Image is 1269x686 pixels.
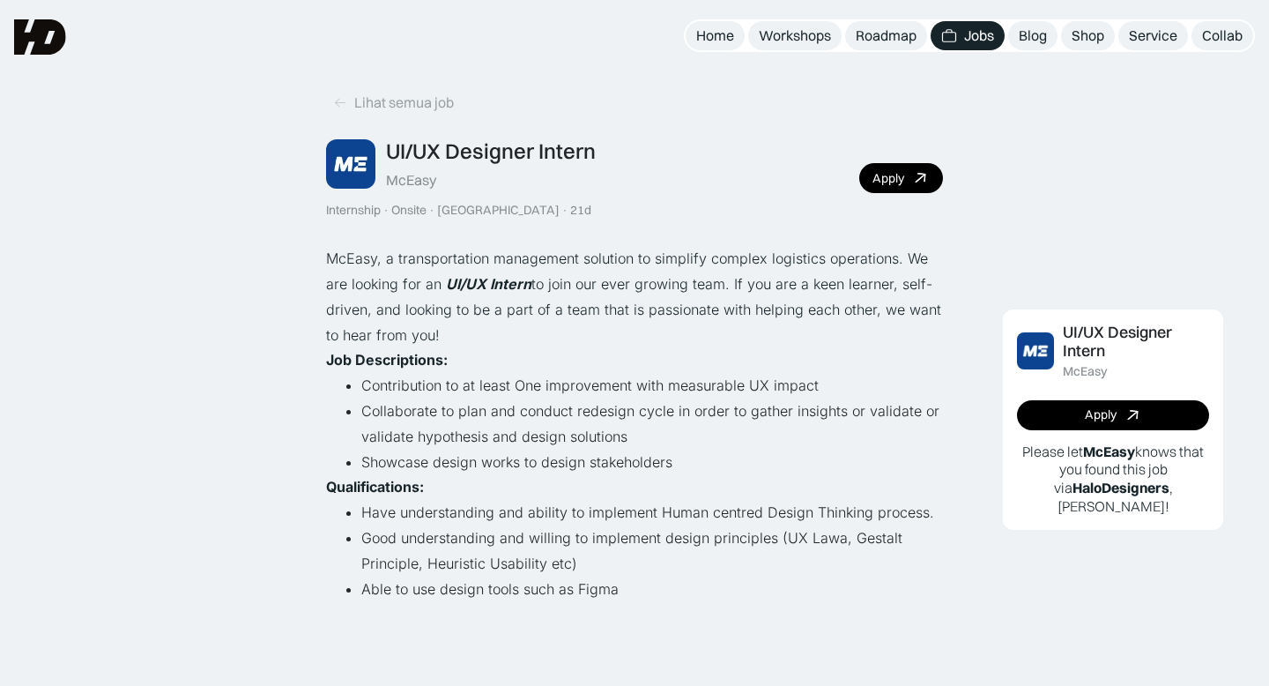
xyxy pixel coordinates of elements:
div: Onsite [391,203,427,218]
li: Showcase design works to design stakeholders [361,450,943,475]
a: Apply [1017,400,1209,430]
strong: Qualifications: [326,478,424,496]
div: Shop [1072,26,1104,45]
div: Jobs [964,26,994,45]
a: Collab [1191,21,1253,50]
div: Service [1129,26,1177,45]
b: McEasy [1083,443,1135,460]
a: Shop [1061,21,1115,50]
a: Service [1118,21,1188,50]
div: UI/UX Designer Intern [386,138,596,164]
li: Able to use design tools such as Figma [361,577,943,602]
a: Home [686,21,745,50]
img: Job Image [1017,332,1054,369]
div: Lihat semua job [354,93,454,112]
div: Apply [1085,407,1117,422]
a: Roadmap [845,21,927,50]
div: [GEOGRAPHIC_DATA] [437,203,560,218]
div: Blog [1019,26,1047,45]
div: Home [696,26,734,45]
li: Good understanding and willing to implement design principles (UX Lawa, Gestalt Principle, Heuris... [361,526,943,577]
strong: Job Descriptions: [326,351,448,369]
p: Please let knows that you found this job via , [PERSON_NAME]! [1017,443,1209,516]
div: · [382,203,390,218]
li: Collaborate to plan and conduct redesign cycle in order to gather insights or validate or validat... [361,399,943,450]
div: Internship [326,203,381,218]
p: McEasy, a transportation management solution to simplify complex logistics operations. We are loo... [326,246,943,347]
a: Blog [1008,21,1057,50]
div: UI/UX Designer Intern [1063,324,1209,361]
a: Workshops [748,21,842,50]
div: McEasy [1063,364,1108,379]
a: Apply [859,163,943,193]
div: · [561,203,568,218]
em: UI/UX Intern [446,275,531,293]
div: McEasy [386,171,436,190]
div: Roadmap [856,26,916,45]
b: HaloDesigners [1072,479,1169,496]
div: Apply [872,171,904,186]
div: Workshops [759,26,831,45]
a: Jobs [931,21,1005,50]
li: Contribution to at least One improvement with measurable UX impact [361,373,943,399]
li: Have understanding and ability to implement Human centred Design Thinking process. [361,500,943,526]
img: Job Image [326,139,375,189]
div: 21d [570,203,591,218]
a: Lihat semua job [326,88,461,117]
div: · [428,203,435,218]
div: Collab [1202,26,1243,45]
